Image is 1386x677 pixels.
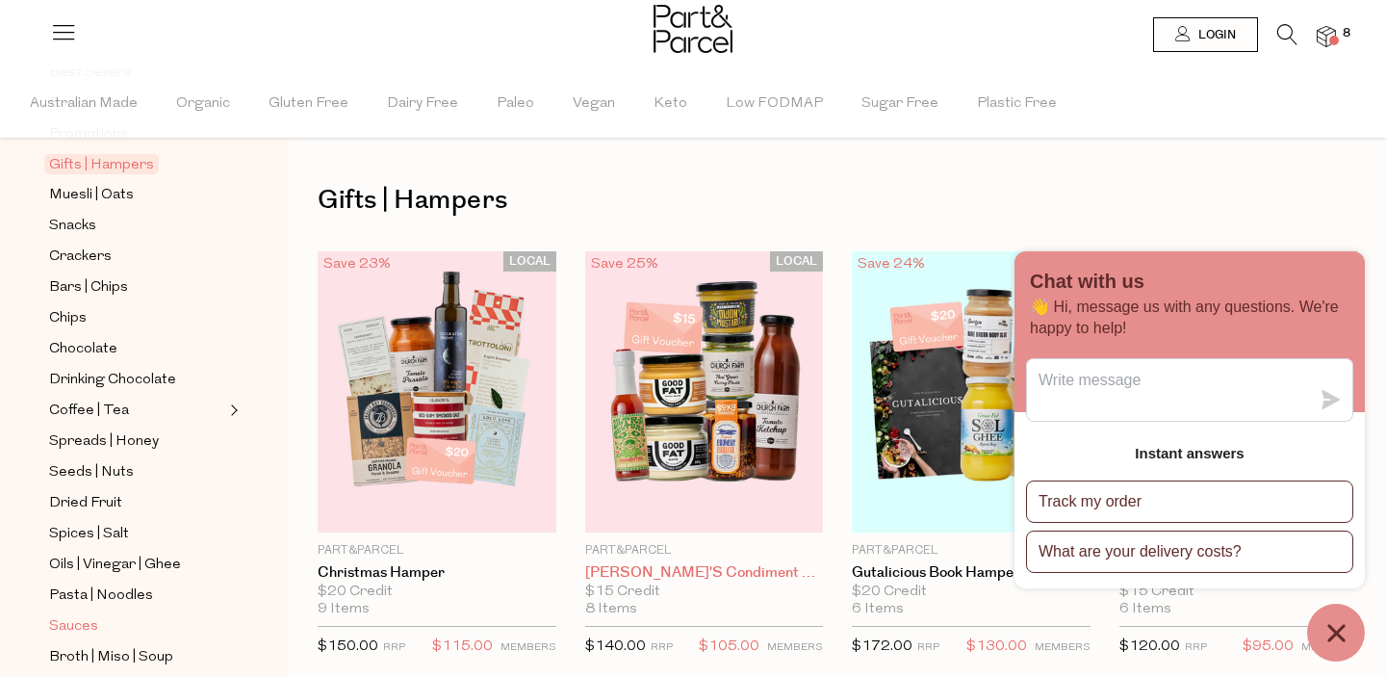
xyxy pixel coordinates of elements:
[30,70,138,138] span: Australian Made
[585,251,664,277] div: Save 25%
[852,251,931,277] div: Save 24%
[49,585,153,608] span: Pasta | Noodles
[852,542,1091,560] p: Part&Parcel
[49,275,224,299] a: Bars | Chips
[49,183,224,207] a: Muesli | Oats
[770,251,823,272] span: LOCAL
[1009,251,1371,662] inbox-online-store-chat: Shopify online store chat
[49,523,129,546] span: Spices | Salt
[852,564,1091,582] a: Gutalicious Book Hamper
[49,184,134,207] span: Muesli | Oats
[318,251,556,533] img: Christmas Hamper
[49,645,224,669] a: Broth | Miso | Soup
[49,430,224,454] a: Spreads | Honey
[269,70,348,138] span: Gluten Free
[49,306,224,330] a: Chips
[497,70,534,138] span: Paleo
[585,584,824,601] div: $15 Credit
[49,461,134,484] span: Seeds | Nuts
[852,584,1091,601] div: $20 Credit
[49,246,112,269] span: Crackers
[49,214,224,238] a: Snacks
[852,601,904,618] span: 6 Items
[44,154,159,174] span: Gifts | Hampers
[49,646,173,669] span: Broth | Miso | Soup
[500,642,556,653] small: MEMBERS
[49,614,224,638] a: Sauces
[654,5,732,53] img: Part&Parcel
[585,542,824,560] p: Part&Parcel
[573,70,615,138] span: Vegan
[977,70,1057,138] span: Plastic Free
[49,615,98,638] span: Sauces
[49,276,128,299] span: Bars | Chips
[49,215,96,238] span: Snacks
[49,522,224,546] a: Spices | Salt
[852,251,1091,533] img: Gutalicious Book Hamper
[49,338,117,361] span: Chocolate
[383,642,405,653] small: RRP
[917,642,939,653] small: RRP
[49,400,129,423] span: Coffee | Tea
[1193,27,1236,43] span: Login
[49,368,224,392] a: Drinking Chocolate
[432,635,493,660] span: $115.00
[176,70,230,138] span: Organic
[318,178,1357,222] h1: Gifts | Hampers
[49,584,224,608] a: Pasta | Noodles
[49,369,176,392] span: Drinking Chocolate
[49,492,122,515] span: Dried Fruit
[726,70,823,138] span: Low FODMAP
[49,337,224,361] a: Chocolate
[966,635,1027,660] span: $130.00
[318,564,556,582] a: Christmas Hamper
[651,642,673,653] small: RRP
[49,307,87,330] span: Chips
[699,635,759,660] span: $105.00
[585,251,824,533] img: Jordie Pie's Condiment Hamper
[1153,17,1258,52] a: Login
[1338,25,1355,42] span: 8
[767,642,823,653] small: MEMBERS
[49,153,224,176] a: Gifts | Hampers
[225,399,239,422] button: Expand/Collapse Coffee | Tea
[861,70,938,138] span: Sugar Free
[318,584,556,601] div: $20 Credit
[1317,26,1336,46] a: 8
[503,251,556,272] span: LOCAL
[318,251,397,277] div: Save 23%
[49,491,224,515] a: Dried Fruit
[318,542,556,560] p: Part&Parcel
[318,639,378,654] span: $150.00
[318,601,370,618] span: 9 Items
[49,245,224,269] a: Crackers
[49,553,224,577] a: Oils | Vinegar | Ghee
[585,639,646,654] span: $140.00
[852,639,912,654] span: $172.00
[49,554,181,577] span: Oils | Vinegar | Ghee
[387,70,458,138] span: Dairy Free
[49,399,224,423] a: Coffee | Tea
[585,564,824,582] a: [PERSON_NAME]'s Condiment Hamper
[49,460,224,484] a: Seeds | Nuts
[585,601,637,618] span: 8 Items
[49,430,159,454] span: Spreads | Honey
[654,70,687,138] span: Keto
